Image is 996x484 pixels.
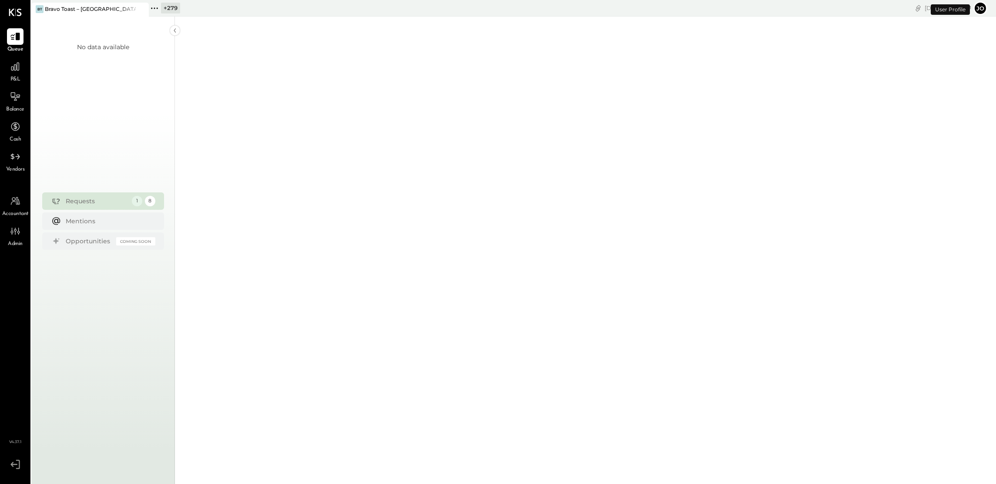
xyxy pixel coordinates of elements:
div: 1 [132,196,142,206]
div: BT [36,5,44,13]
a: P&L [0,58,30,84]
span: Balance [6,106,24,114]
span: Queue [7,46,23,54]
div: + 279 [161,3,180,13]
a: Accountant [0,193,30,218]
a: Vendors [0,148,30,174]
div: Requests [66,197,127,205]
a: Cash [0,118,30,144]
div: Coming Soon [116,237,155,245]
div: Mentions [66,217,151,225]
span: Cash [10,136,21,144]
a: Balance [0,88,30,114]
div: 8 [145,196,155,206]
span: P&L [10,76,20,84]
a: Queue [0,28,30,54]
div: Bravo Toast – [GEOGRAPHIC_DATA] [45,5,136,13]
span: Admin [8,240,23,248]
div: [DATE] [925,4,971,12]
div: User Profile [931,4,970,15]
span: Vendors [6,166,25,174]
span: Accountant [2,210,29,218]
button: Jo [973,1,987,15]
div: copy link [914,3,922,13]
div: No data available [77,43,129,51]
div: Opportunities [66,237,112,245]
a: Admin [0,223,30,248]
